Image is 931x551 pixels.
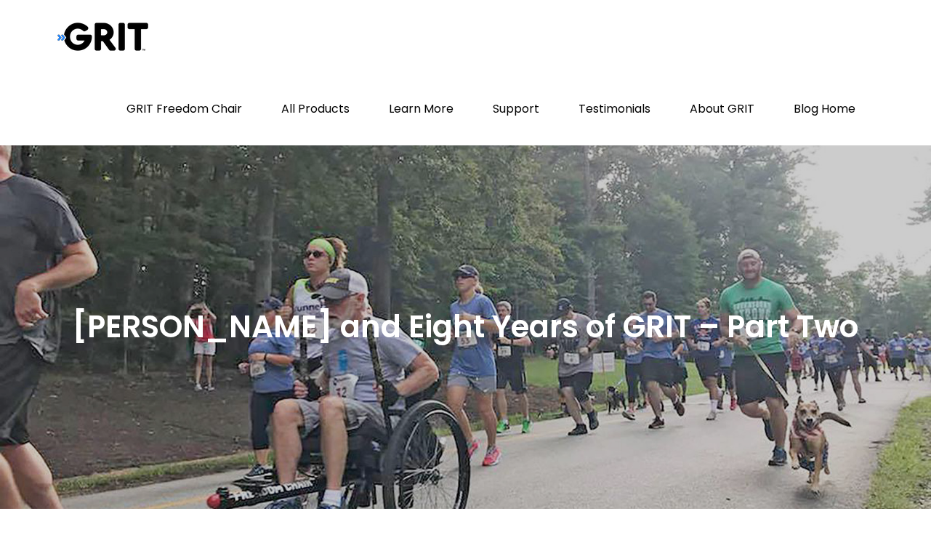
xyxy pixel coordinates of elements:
[263,73,368,145] a: All Products
[775,73,874,145] a: Blog Home
[108,73,874,145] nav: Primary Menu
[57,22,148,52] img: Grit Blog
[475,73,557,145] a: Support
[371,73,472,145] a: Learn More
[560,73,669,145] a: Testimonials
[672,73,773,145] a: About GRIT
[108,73,260,145] a: GRIT Freedom Chair
[72,307,858,347] h2: [PERSON_NAME] and Eight Years of GRIT – Part Two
